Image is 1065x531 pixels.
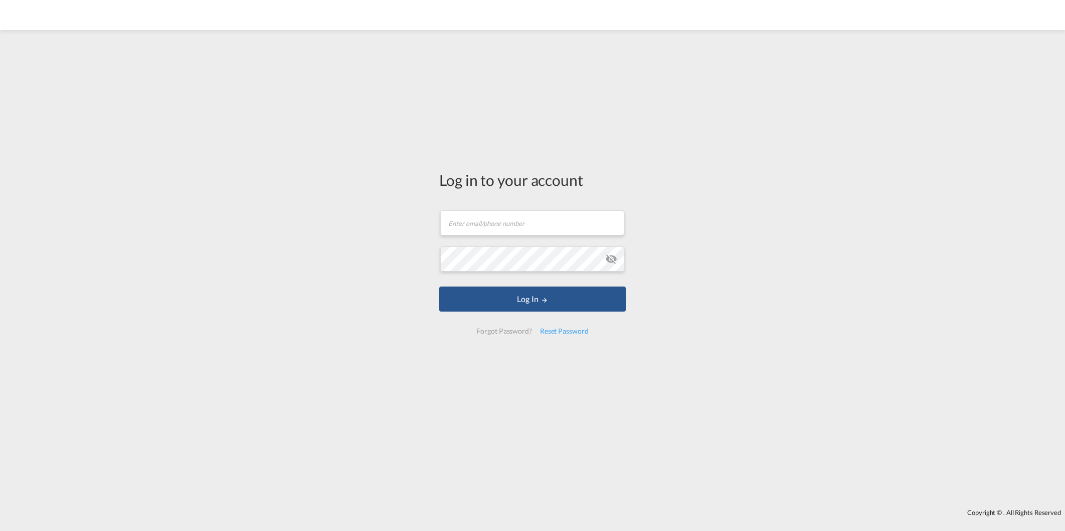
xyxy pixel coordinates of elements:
[440,210,624,235] input: Enter email/phone number
[472,322,536,340] div: Forgot Password?
[439,169,626,190] div: Log in to your account
[536,322,593,340] div: Reset Password
[439,287,626,312] button: LOGIN
[605,253,617,265] md-icon: icon-eye-off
